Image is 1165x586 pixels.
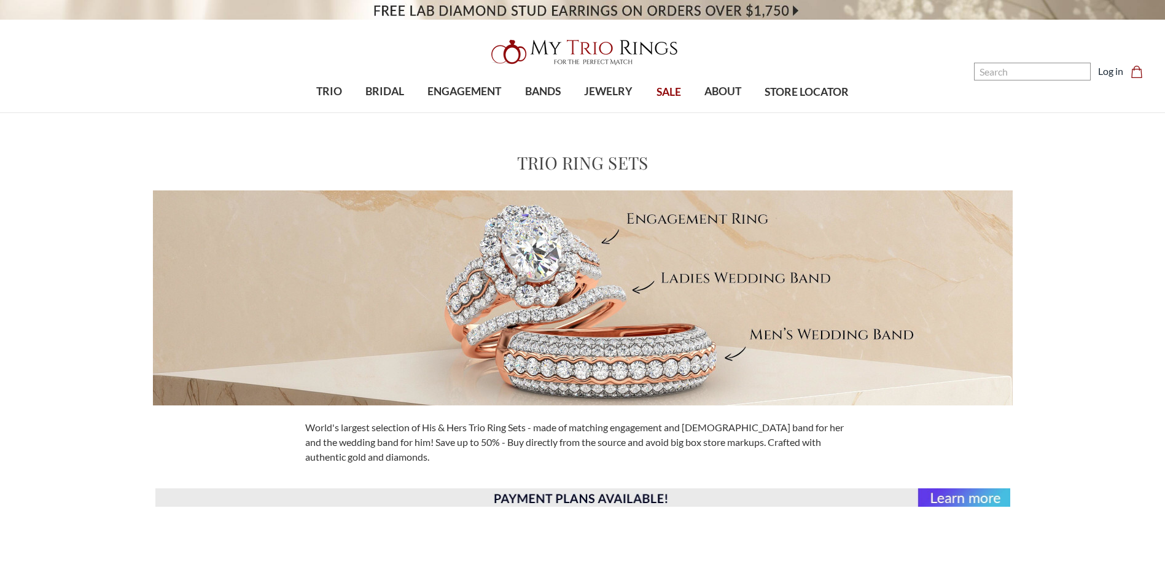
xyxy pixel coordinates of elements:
h1: Trio Ring Sets [517,150,649,176]
div: World's largest selection of His & Hers Trio Ring Sets - made of matching engagement and [DEMOGRA... [298,420,868,464]
a: ABOUT [693,72,753,112]
input: Search [974,63,1091,80]
button: submenu toggle [323,112,335,113]
span: STORE LOCATOR [765,84,849,100]
span: BANDS [525,84,561,100]
button: submenu toggle [379,112,391,113]
a: Cart with 0 items [1131,64,1150,79]
img: My Trio Rings [485,33,681,72]
img: Meet Your Perfect Match MyTrioRings [153,190,1013,405]
a: ENGAGEMENT [416,72,513,112]
span: BRIDAL [365,84,404,100]
a: JEWELRY [572,72,644,112]
span: JEWELRY [584,84,633,100]
a: SALE [644,72,692,112]
a: Log in [1098,64,1123,79]
span: ENGAGEMENT [427,84,501,100]
span: SALE [657,84,681,100]
span: ABOUT [704,84,741,100]
button: submenu toggle [537,112,549,113]
button: submenu toggle [602,112,615,113]
button: submenu toggle [458,112,470,113]
a: STORE LOCATOR [753,72,860,112]
svg: cart.cart_preview [1131,66,1143,78]
button: submenu toggle [717,112,729,113]
a: BRIDAL [354,72,416,112]
a: BANDS [513,72,572,112]
span: TRIO [316,84,342,100]
a: TRIO [305,72,354,112]
a: My Trio Rings [338,33,827,72]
